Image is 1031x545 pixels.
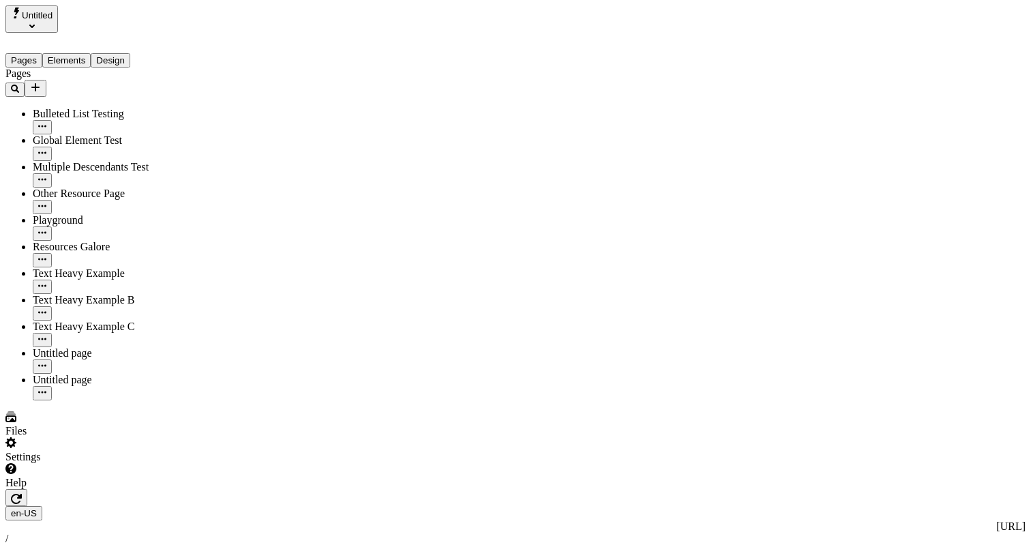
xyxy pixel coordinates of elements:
[25,80,46,97] button: Add new
[5,5,58,33] button: Select site
[5,451,181,463] div: Settings
[5,53,42,68] button: Pages
[91,53,130,68] button: Design
[5,533,1026,545] div: /
[33,294,181,306] div: Text Heavy Example B
[33,321,181,333] div: Text Heavy Example C
[11,508,37,518] span: en-US
[33,374,181,386] div: Untitled page
[33,188,181,200] div: Other Resource Page
[33,161,181,173] div: Multiple Descendants Test
[33,134,181,147] div: Global Element Test
[33,347,181,359] div: Untitled page
[5,477,181,489] div: Help
[33,267,181,280] div: Text Heavy Example
[5,506,42,520] button: Open locale picker
[5,425,181,437] div: Files
[42,53,91,68] button: Elements
[33,214,181,226] div: Playground
[5,520,1026,533] div: [URL]
[5,68,181,80] div: Pages
[22,10,53,20] span: Untitled
[33,108,181,120] div: Bulleted List Testing
[33,241,181,253] div: Resources Galore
